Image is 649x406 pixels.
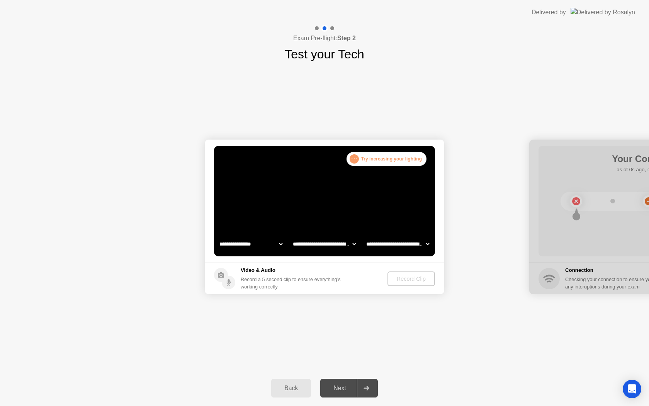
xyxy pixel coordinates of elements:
[320,379,378,397] button: Next
[623,380,641,398] div: Open Intercom Messenger
[274,385,309,392] div: Back
[365,236,431,252] select: Available microphones
[293,34,356,43] h4: Exam Pre-flight:
[350,154,359,164] div: . . .
[241,266,344,274] h5: Video & Audio
[241,276,344,290] div: Record a 5 second clip to ensure everything’s working correctly
[391,276,432,282] div: Record Clip
[285,45,364,63] h1: Test your Tech
[337,35,356,41] b: Step 2
[271,379,311,397] button: Back
[571,8,635,17] img: Delivered by Rosalyn
[291,236,357,252] select: Available speakers
[323,385,357,392] div: Next
[532,8,566,17] div: Delivered by
[387,271,435,286] button: Record Clip
[218,236,284,252] select: Available cameras
[347,152,426,166] div: Try increasing your lighting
